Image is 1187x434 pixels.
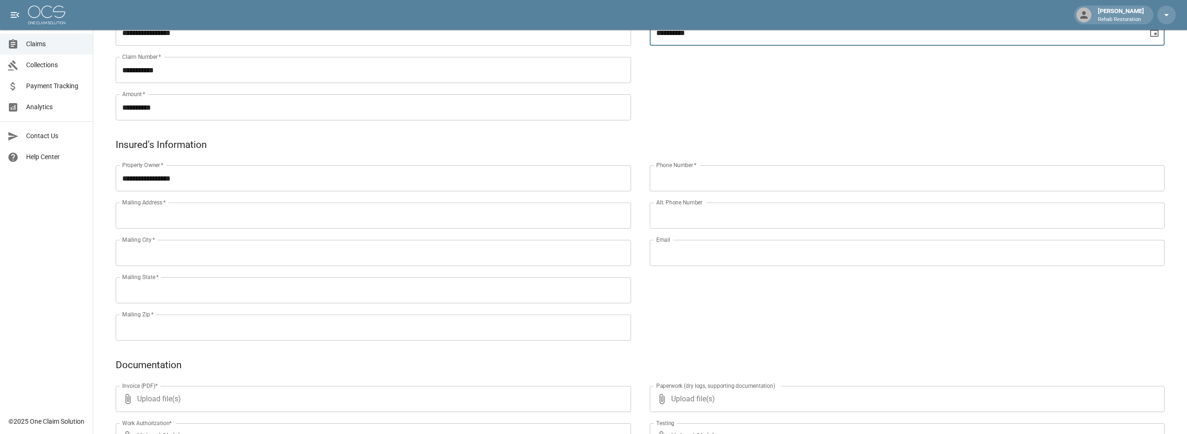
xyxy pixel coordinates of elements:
label: Paperwork (dry logs, supporting documentation) [656,382,775,390]
div: [PERSON_NAME] [1094,7,1148,23]
label: Mailing Zip [122,310,154,318]
label: Alt. Phone Number [656,198,702,206]
span: Upload file(s) [137,386,606,412]
label: Mailing State [122,273,159,281]
label: Testing [656,419,674,427]
span: Contact Us [26,131,85,141]
span: Analytics [26,102,85,112]
label: Mailing Address [122,198,166,206]
label: Amount [122,90,146,98]
label: Claim Number [122,53,161,61]
span: Collections [26,60,85,70]
img: ocs-logo-white-transparent.png [28,6,65,24]
button: Choose date, selected date is Sep 17, 2025 [1145,23,1164,42]
label: Work Authorization* [122,419,172,427]
label: Email [656,236,670,244]
label: Mailing City [122,236,155,244]
div: © 2025 One Claim Solution [8,417,84,426]
button: open drawer [6,6,24,24]
span: Help Center [26,152,85,162]
span: Payment Tracking [26,81,85,91]
label: Invoice (PDF)* [122,382,158,390]
span: Claims [26,39,85,49]
span: Upload file(s) [671,386,1140,412]
label: Property Owner [122,161,164,169]
label: Phone Number [656,161,696,169]
p: Rehab Restoration [1098,16,1144,24]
